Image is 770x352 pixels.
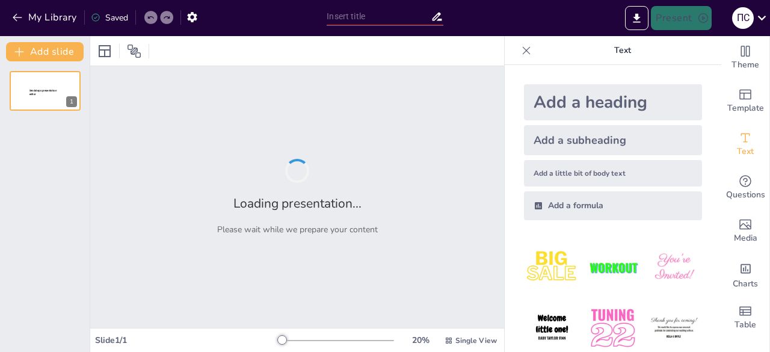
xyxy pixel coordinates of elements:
span: Charts [733,277,758,291]
div: Add a formula [524,191,702,220]
button: Present [651,6,711,30]
span: Text [737,145,754,158]
img: 3.jpeg [646,239,702,295]
button: Export to PowerPoint [625,6,648,30]
div: Add a heading [524,84,702,120]
div: Add a subheading [524,125,702,155]
div: Add a table [721,296,769,339]
span: Sendsteps presentation editor [29,89,57,96]
div: 20 % [406,335,435,346]
button: П С [732,6,754,30]
img: 2.jpeg [585,239,641,295]
p: Please wait while we prepare your content [217,224,378,235]
div: Slide 1 / 1 [95,335,279,346]
div: П С [732,7,754,29]
div: Layout [95,42,114,61]
div: Change the overall theme [721,36,769,79]
button: My Library [9,8,82,27]
div: 1 [10,71,81,111]
div: Add images, graphics, shapes or video [721,209,769,253]
div: Add text boxes [721,123,769,166]
img: 1.jpeg [524,239,580,295]
span: Theme [731,58,759,72]
span: Position [127,44,141,58]
span: Questions [726,188,765,202]
div: Saved [91,12,128,23]
div: 1 [66,96,77,107]
span: Media [734,232,757,245]
p: Text [536,36,709,65]
span: Template [727,102,764,115]
input: Insert title [327,8,430,25]
button: Add slide [6,42,84,61]
span: Table [735,318,756,332]
span: Single View [455,336,497,345]
div: Add a little bit of body text [524,160,702,187]
div: Add ready made slides [721,79,769,123]
div: Add charts and graphs [721,253,769,296]
div: Get real-time input from your audience [721,166,769,209]
h2: Loading presentation... [233,195,362,212]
